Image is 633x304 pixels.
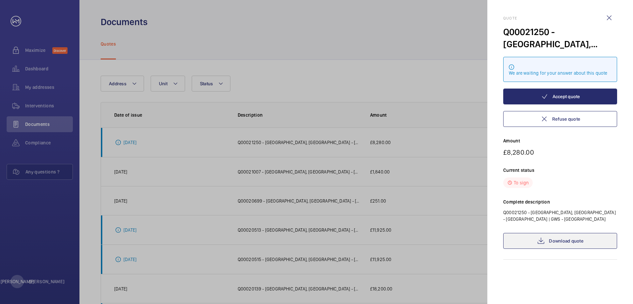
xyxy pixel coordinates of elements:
div: Q00021250 - [GEOGRAPHIC_DATA], [GEOGRAPHIC_DATA] - [GEOGRAPHIC_DATA] | GWS - [GEOGRAPHIC_DATA] [503,26,617,50]
p: £8,280.00 [503,148,617,156]
button: Accept quote [503,89,617,104]
p: Amount [503,137,617,144]
button: Refuse quote [503,111,617,127]
a: Download quote [503,233,617,249]
p: Current status [503,167,617,173]
p: To sign [514,179,529,186]
div: We are waiting for your answer about this quote [509,70,611,76]
p: Q00021250 - [GEOGRAPHIC_DATA], [GEOGRAPHIC_DATA] - [GEOGRAPHIC_DATA] | GWS - [GEOGRAPHIC_DATA] [503,209,617,222]
h2: Quote [503,16,617,20]
p: Complete description [503,199,617,205]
